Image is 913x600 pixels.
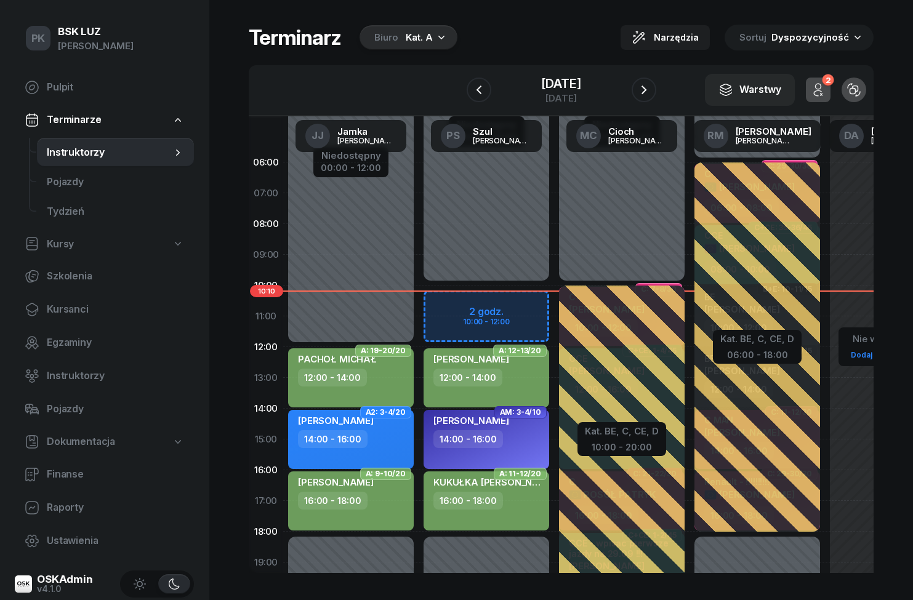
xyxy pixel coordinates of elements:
[720,331,794,360] button: Kat. BE, C, CE, D06:00 - 18:00
[58,26,134,37] div: BSK LUZ
[47,335,184,351] span: Egzaminy
[433,415,509,426] span: [PERSON_NAME]
[47,112,101,128] span: Terminarze
[37,585,93,593] div: v4.1.0
[844,130,859,141] span: DA
[47,500,184,516] span: Raporty
[249,26,341,49] h1: Terminarz
[500,411,541,414] span: AM: 3-4/10
[718,82,781,98] div: Warstwy
[720,347,794,360] div: 06:00 - 18:00
[298,430,368,448] div: 14:00 - 16:00
[337,137,396,145] div: [PERSON_NAME]
[249,393,283,424] div: 14:00
[298,369,367,386] div: 12:00 - 14:00
[15,262,194,291] a: Szkolenia
[585,439,659,452] div: 10:00 - 20:00
[433,430,503,448] div: 14:00 - 16:00
[15,575,32,593] img: logo-xs@2x.png
[433,476,557,488] span: KUKUŁKA [PERSON_NAME]
[58,38,134,54] div: [PERSON_NAME]
[366,473,406,475] span: A: 9-10/20
[15,106,194,134] a: Terminarze
[47,174,184,190] span: Pojazdy
[37,138,194,167] a: Instruktorzy
[654,30,699,45] span: Narzędzia
[356,25,457,50] button: BiuroKat. A
[621,25,710,50] button: Narzędzia
[47,79,184,95] span: Pulpit
[15,394,194,424] a: Pojazdy
[298,415,374,426] span: [PERSON_NAME]
[249,332,283,362] div: 12:00
[608,137,667,145] div: [PERSON_NAME]
[433,369,502,386] div: 12:00 - 14:00
[37,574,93,585] div: OSKAdmin
[366,411,406,414] span: A2: 3-4/20
[15,493,194,522] a: Raporty
[249,178,283,209] div: 07:00
[312,130,324,141] span: JJ
[15,361,194,391] a: Instruktorzy
[47,236,74,252] span: Kursy
[47,302,184,318] span: Kursanci
[822,74,834,86] div: 2
[298,476,374,488] span: [PERSON_NAME]
[249,455,283,486] div: 16:00
[361,350,406,352] span: A: 19-20/20
[585,423,659,439] div: Kat. BE, C, CE, D
[15,328,194,358] a: Egzaminy
[15,73,194,102] a: Pulpit
[249,209,283,239] div: 08:00
[566,120,677,152] a: MCCioch[PERSON_NAME]
[37,167,194,197] a: Pojazdy
[15,230,194,258] a: Kursy
[15,526,194,556] a: Ustawienia
[499,473,541,475] span: A: 11-12/20
[585,423,659,452] button: Kat. BE, C, CE, D10:00 - 20:00
[249,239,283,270] div: 09:00
[499,350,541,352] span: A: 12-13/20
[580,130,598,141] span: MC
[337,127,396,136] div: Jamka
[15,460,194,489] a: Finanse
[541,78,581,90] div: [DATE]
[720,331,794,347] div: Kat. BE, C, CE, D
[31,33,46,44] span: PK
[47,401,184,417] span: Pojazdy
[15,295,194,324] a: Kursanci
[446,130,460,141] span: PS
[47,533,184,549] span: Ustawienia
[473,127,532,136] div: Szul
[473,137,532,145] div: [PERSON_NAME]
[37,197,194,226] a: Tydzień
[433,492,503,510] div: 16:00 - 18:00
[431,120,542,152] a: PSSzul[PERSON_NAME]
[249,301,283,332] div: 11:00
[321,151,381,160] div: Niedostępny
[47,268,184,284] span: Szkolenia
[298,492,368,510] div: 16:00 - 18:00
[249,147,283,178] div: 06:00
[298,353,377,365] span: PACHOŁ MICHAŁ
[47,434,115,450] span: Dokumentacja
[249,547,283,578] div: 19:00
[694,120,821,152] a: RM[PERSON_NAME][PERSON_NAME]
[608,127,667,136] div: Cioch
[47,466,184,482] span: Finanse
[249,516,283,547] div: 18:00
[736,137,795,145] div: [PERSON_NAME]
[249,486,283,516] div: 17:00
[321,148,381,175] button: Niedostępny00:00 - 12:00
[707,130,724,141] span: RM
[739,30,769,46] span: Sortuj
[725,25,874,50] button: Sortuj Dyspozycyjność
[406,30,433,45] div: Kat. A
[250,285,283,297] span: 10:10
[15,428,194,456] a: Dokumentacja
[806,78,831,102] button: 2
[736,127,811,136] div: [PERSON_NAME]
[705,74,795,106] button: Warstwy
[249,424,283,455] div: 15:00
[771,31,849,43] span: Dyspozycyjność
